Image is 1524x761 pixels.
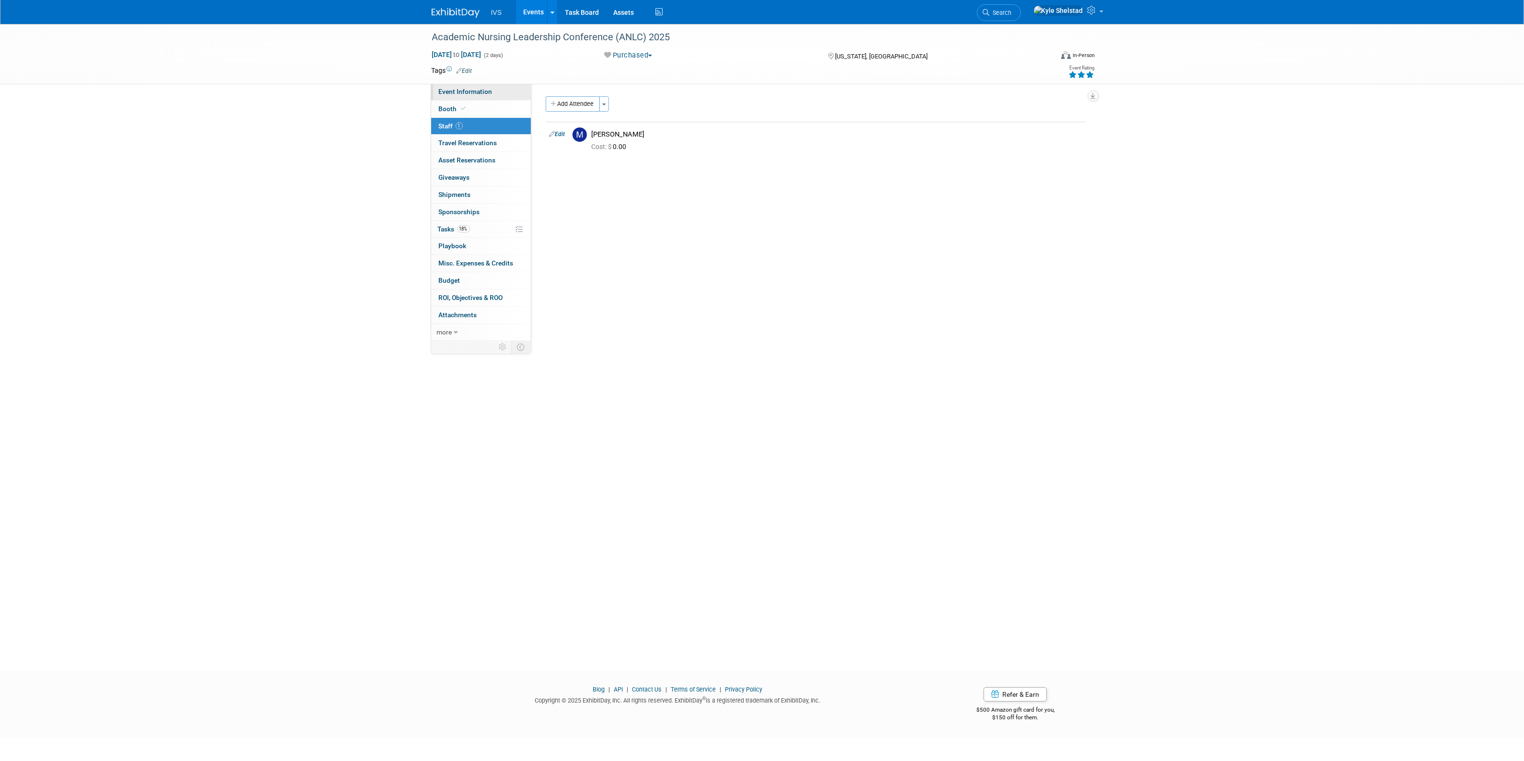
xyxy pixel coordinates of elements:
[511,341,531,353] td: Toggle Event Tabs
[606,686,612,693] span: |
[601,50,656,60] button: Purchased
[491,9,502,16] span: IVS
[439,242,467,250] span: Playbook
[495,341,512,353] td: Personalize Event Tab Strip
[439,259,514,267] span: Misc. Expenses & Credits
[439,311,477,319] span: Attachments
[997,50,1095,64] div: Event Format
[439,156,496,164] span: Asset Reservations
[431,169,531,186] a: Giveaways
[573,127,587,142] img: M.jpg
[938,714,1093,722] div: $150 off for them.
[431,135,531,151] a: Travel Reservations
[431,289,531,306] a: ROI, Objectives & ROO
[725,686,762,693] a: Privacy Policy
[550,131,565,138] a: Edit
[938,700,1093,722] div: $500 Amazon gift card for you,
[431,204,531,220] a: Sponsorships
[431,324,531,341] a: more
[1033,5,1084,16] img: Kyle Shelstad
[431,118,531,135] a: Staff1
[439,191,471,198] span: Shipments
[1072,52,1095,59] div: In-Person
[702,696,706,701] sup: ®
[483,52,504,58] span: (2 days)
[457,225,470,232] span: 18%
[432,66,472,75] td: Tags
[717,686,723,693] span: |
[431,83,531,100] a: Event Information
[439,88,493,95] span: Event Information
[439,139,497,147] span: Travel Reservations
[461,106,466,111] i: Booth reservation complete
[632,686,662,693] a: Contact Us
[439,173,470,181] span: Giveaways
[432,694,924,705] div: Copyright © 2025 ExhibitDay, Inc. All rights reserved. ExhibitDay is a registered trademark of Ex...
[671,686,716,693] a: Terms of Service
[984,687,1047,702] a: Refer & Earn
[431,221,531,238] a: Tasks18%
[439,277,460,284] span: Budget
[592,143,613,150] span: Cost: $
[663,686,669,693] span: |
[439,122,463,130] span: Staff
[437,328,452,336] span: more
[431,307,531,323] a: Attachments
[624,686,630,693] span: |
[1068,66,1094,70] div: Event Rating
[429,29,1039,46] div: Academic Nursing Leadership Conference (ANLC) 2025
[456,122,463,129] span: 1
[431,272,531,289] a: Budget
[431,152,531,169] a: Asset Reservations
[592,143,630,150] span: 0.00
[431,238,531,254] a: Playbook
[1061,51,1071,59] img: Format-Inperson.png
[431,101,531,117] a: Booth
[457,68,472,74] a: Edit
[431,255,531,272] a: Misc. Expenses & Credits
[977,4,1021,21] a: Search
[452,51,461,58] span: to
[990,9,1012,16] span: Search
[835,53,928,60] span: [US_STATE], [GEOGRAPHIC_DATA]
[546,96,600,112] button: Add Attendee
[614,686,623,693] a: API
[432,50,482,59] span: [DATE] [DATE]
[439,294,503,301] span: ROI, Objectives & ROO
[593,686,605,693] a: Blog
[592,130,1082,139] div: [PERSON_NAME]
[439,105,468,113] span: Booth
[432,8,480,18] img: ExhibitDay
[431,186,531,203] a: Shipments
[439,208,480,216] span: Sponsorships
[438,225,470,233] span: Tasks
